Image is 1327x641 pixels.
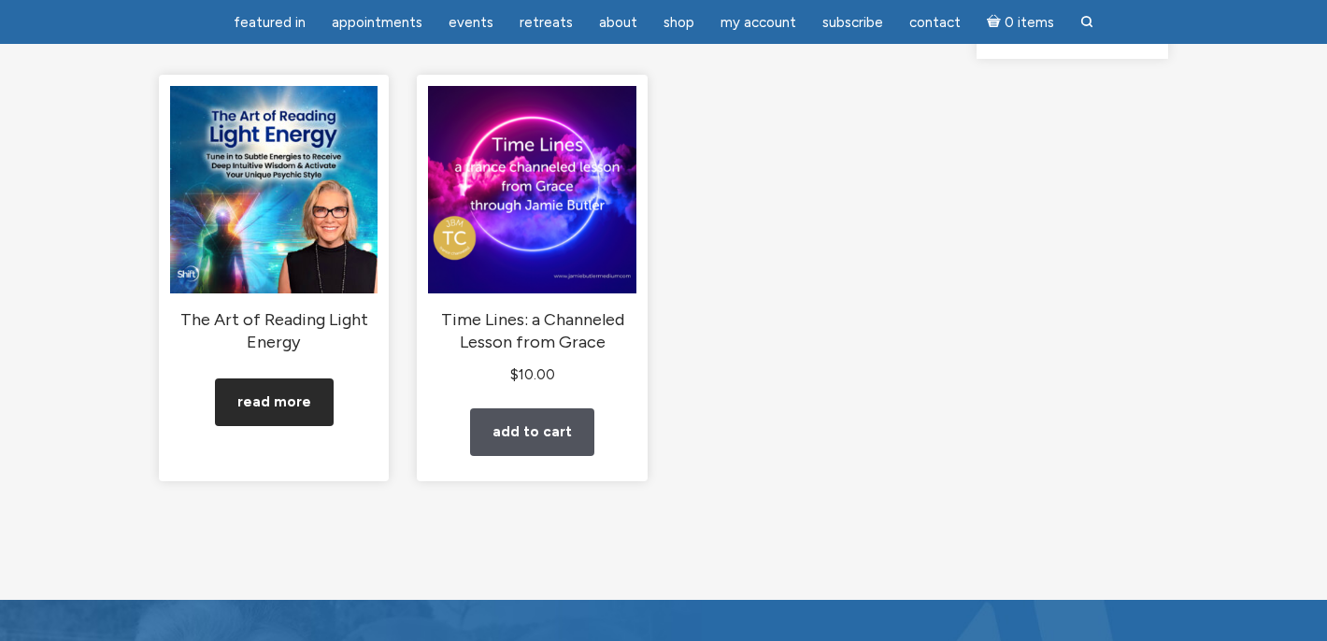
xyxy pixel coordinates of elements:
a: Subscribe [811,5,894,41]
span: featured in [234,14,306,31]
span: Subscribe [822,14,883,31]
a: About [588,5,649,41]
a: Read more about “The Art of Reading Light Energy” [215,378,334,426]
span: Shop [663,14,694,31]
a: Contact [898,5,972,41]
img: The Art of Reading Light Energy [170,86,378,293]
span: Retreats [520,14,573,31]
a: Appointments [321,5,434,41]
span: Contact [909,14,961,31]
a: Add to cart: “Time Lines: a Channeled Lesson from Grace” [470,408,594,456]
h2: Time Lines: a Channeled Lesson from Grace [428,309,635,353]
a: Time Lines: a Channeled Lesson from Grace $10.00 [428,86,635,387]
a: My Account [709,5,807,41]
img: Time Lines: a Channeled Lesson from Grace [428,86,635,293]
bdi: 10.00 [510,366,555,383]
span: $ [510,366,519,383]
span: Appointments [332,14,422,31]
a: Shop [652,5,706,41]
a: Retreats [508,5,584,41]
span: Events [449,14,493,31]
a: Events [437,5,505,41]
a: Cart0 items [976,3,1065,41]
a: The Art of Reading Light Energy [170,86,378,353]
h2: The Art of Reading Light Energy [170,309,378,353]
a: featured in [222,5,317,41]
span: My Account [721,14,796,31]
span: About [599,14,637,31]
i: Cart [987,14,1005,31]
span: 0 items [1005,16,1054,30]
